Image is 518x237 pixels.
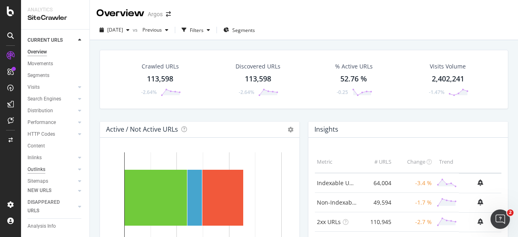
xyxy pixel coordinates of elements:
iframe: Intercom live chat [490,209,510,229]
th: Change [393,151,434,173]
div: -1.47% [429,89,444,96]
td: -3.4 % [393,173,434,193]
a: NEW URLS [28,186,76,195]
div: Search Engines [28,95,61,103]
div: Argos [148,10,163,18]
div: Overview [96,6,144,20]
a: CURRENT URLS [28,36,76,45]
div: % Active URLs [335,62,373,70]
a: Performance [28,118,76,127]
a: Sitemaps [28,177,76,186]
a: Visits [28,83,76,92]
td: 64,004 [361,173,393,193]
div: -2.64% [141,89,157,96]
div: SiteCrawler [28,13,83,23]
td: -2.7 % [393,212,434,232]
div: Analytics [28,6,83,13]
div: Performance [28,118,56,127]
div: HTTP Codes [28,130,55,139]
a: Analysis Info [28,222,84,231]
th: Metric [315,151,361,173]
div: 113,598 [147,74,173,84]
div: DISAPPEARED URLS [28,198,68,215]
div: Segments [28,71,49,80]
div: Filters [190,27,204,34]
div: bell-plus [478,199,483,205]
span: vs [133,26,139,33]
div: arrow-right-arrow-left [166,11,171,17]
button: Segments [220,23,258,36]
div: Inlinks [28,154,42,162]
a: Distribution [28,107,76,115]
td: 110,945 [361,212,393,232]
div: 2,402,241 [432,74,464,84]
a: Indexable URLs [317,179,359,187]
h4: Active / Not Active URLs [106,124,178,135]
div: Content [28,142,45,150]
div: Discovered URLs [236,62,280,70]
i: Options [288,127,293,132]
div: Visits Volume [430,62,466,70]
div: bell-plus [478,179,483,186]
a: Inlinks [28,154,76,162]
a: Segments [28,71,84,80]
button: Filters [178,23,213,36]
div: 113,598 [245,74,271,84]
th: Trend [434,151,459,173]
div: Movements [28,60,53,68]
a: Search Engines [28,95,76,103]
div: bell-plus [478,218,483,225]
a: Content [28,142,84,150]
div: NEW URLS [28,186,51,195]
div: Distribution [28,107,53,115]
span: Segments [232,27,255,34]
a: Movements [28,60,84,68]
a: Outlinks [28,165,76,174]
a: Non-Indexable URLs [317,199,372,206]
div: Overview [28,48,47,56]
div: -0.25 [337,89,348,96]
span: 2 [507,209,514,216]
h4: Insights [314,124,338,135]
td: -1.7 % [393,193,434,212]
a: Overview [28,48,84,56]
div: Analysis Info [28,222,56,231]
div: Sitemaps [28,177,48,186]
button: [DATE] [96,23,133,36]
span: Previous [139,26,162,33]
td: 49,594 [361,193,393,212]
a: DISAPPEARED URLS [28,198,76,215]
th: # URLS [361,151,393,173]
div: CURRENT URLS [28,36,63,45]
div: Outlinks [28,165,45,174]
div: -2.64% [239,89,254,96]
div: Visits [28,83,40,92]
a: 2xx URLs [317,218,341,226]
a: HTTP Codes [28,130,76,139]
span: 2025 Aug. 27th [107,26,123,33]
button: Previous [139,23,172,36]
div: 52.76 % [340,74,367,84]
div: Crawled URLs [142,62,179,70]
